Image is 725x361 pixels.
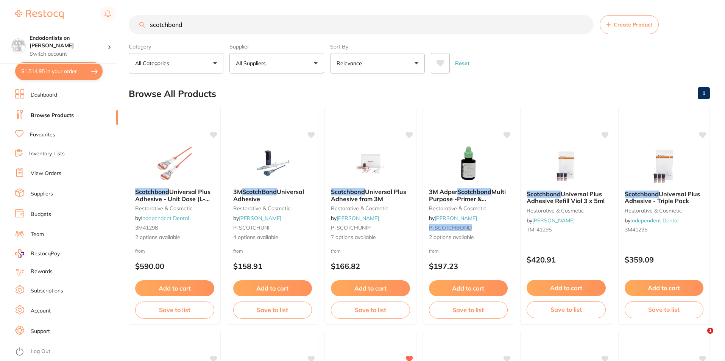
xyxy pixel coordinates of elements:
button: Add to cart [331,280,410,296]
button: Reset [453,53,472,73]
button: Save to list [429,302,508,318]
a: Subscriptions [31,287,63,295]
a: Independent Dental [141,215,189,222]
p: $197.23 [429,262,508,270]
p: All Suppliers [236,59,269,67]
b: Scotchbond Universal Plus Adhesive - Triple Pack [625,191,704,205]
button: Log Out [15,346,115,358]
img: RestocqPay [15,249,24,258]
button: $1,514.95 in your order [15,62,103,80]
span: RestocqPay [31,250,60,258]
h2: Browse All Products [129,89,216,99]
a: Suppliers [31,190,53,198]
a: Favourites [30,131,55,139]
a: Account [31,307,51,315]
span: by [625,217,678,224]
p: All Categories [135,59,172,67]
iframe: Intercom live chat [692,328,710,346]
a: Dashboard [31,91,57,99]
input: Search Products [129,15,594,34]
span: 3M [233,188,242,195]
b: 3M Adper Scotchbond Multi Purpose -Primer & Adhesive 8ml [429,188,508,202]
span: Universal Plus Adhesive - Triple Pack [625,190,700,205]
a: [PERSON_NAME] [337,215,379,222]
span: 2 options available [135,234,214,241]
button: Add to cart [233,280,312,296]
a: Log Out [31,348,50,355]
button: Create Product [600,15,659,34]
b: Scotchbond Universal Plus Adhesive - Unit Dose (L-Pop) [135,188,214,202]
a: Browse Products [31,112,74,119]
button: Add to cart [625,280,704,296]
h4: Endodontists on Collins [30,34,108,49]
p: Switch account [30,50,108,58]
img: Endodontists on Collins [12,39,25,52]
em: Scotchbond [527,190,561,198]
a: [PERSON_NAME] [532,217,575,224]
span: Create Product [614,22,652,28]
a: Team [31,231,44,238]
a: Independent Dental [630,217,678,224]
span: 1 [707,328,713,334]
span: from [233,248,243,254]
span: Universal Plus Adhesive - Unit Dose (L-Pop) [135,188,210,209]
span: from [135,248,145,254]
img: Scotchbond Universal Plus Adhesive from 3M [346,144,395,182]
span: TM-41295 [527,226,552,233]
p: Relevance [337,59,365,67]
button: All Categories [129,53,223,73]
button: Relevance [330,53,425,73]
a: Inventory Lists [29,150,65,158]
span: 3M41295 [625,226,647,233]
img: Restocq Logo [15,10,64,19]
small: restorative & cosmetic [233,205,312,211]
em: Scotchbond [457,188,491,195]
button: Save to list [135,302,214,318]
span: Multi Purpose -Primer & Adhesive 8ml [429,188,506,209]
small: restorative & cosmetic [429,205,508,211]
button: Add to cart [429,280,508,296]
p: $166.82 [331,262,410,270]
img: 3M Adper Scotchbond Multi Purpose -Primer & Adhesive 8ml [444,144,493,182]
a: RestocqPay [15,249,60,258]
em: ScotchBond [242,188,277,195]
label: Sort By [330,43,425,50]
em: Scotchbond [331,188,365,195]
span: from [331,248,341,254]
a: [PERSON_NAME] [435,215,477,222]
a: Budgets [31,211,51,218]
a: Restocq Logo [15,6,64,23]
img: Scotchbond Universal Plus Adhesive Refill Vial 3 x 5ml [541,147,591,184]
span: 3M41298 [135,224,158,231]
button: All Suppliers [229,53,324,73]
span: 4 options available [233,234,312,241]
button: Add to cart [527,280,606,296]
span: 7 options available [331,234,410,241]
span: P-SCOTCHUNIP [331,224,371,231]
a: View Orders [31,170,61,177]
button: Save to list [625,301,704,318]
label: Supplier [229,43,324,50]
span: Universal Plus Adhesive Refill Vial 3 x 5ml [527,190,605,205]
span: by [527,217,575,224]
span: Universal Plus Adhesive from 3M [331,188,406,202]
p: $158.91 [233,262,312,270]
a: Support [31,328,50,335]
span: by [135,215,189,222]
span: by [429,215,477,222]
b: 3M ScotchBond Universal Adhesive [233,188,312,202]
p: $420.91 [527,255,606,264]
a: [PERSON_NAME] [239,215,281,222]
img: Scotchbond Universal Plus Adhesive - Triple Pack [639,147,689,184]
span: by [331,215,379,222]
small: restorative & cosmetic [331,205,410,211]
img: 3M ScotchBond Universal Adhesive [248,144,297,182]
small: restorative & cosmetic [135,205,214,211]
button: Add to cart [135,280,214,296]
p: $590.00 [135,262,214,270]
p: $359.09 [625,255,704,264]
b: Scotchbond Universal Plus Adhesive Refill Vial 3 x 5ml [527,191,606,205]
span: 3M Adper [429,188,457,195]
img: Scotchbond Universal Plus Adhesive - Unit Dose (L-Pop) [150,144,199,182]
small: restorative & cosmetic [625,208,704,214]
